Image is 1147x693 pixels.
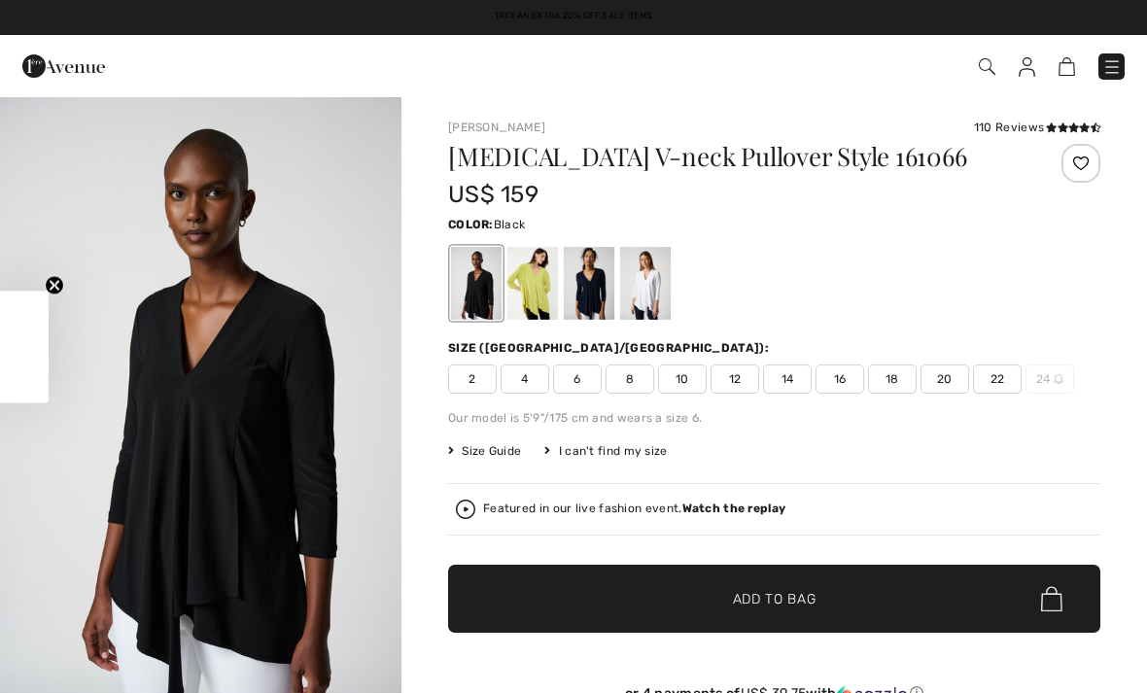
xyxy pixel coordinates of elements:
[1025,364,1074,394] span: 24
[22,55,105,74] a: 1ère Avenue
[1059,57,1075,76] img: Shopping Bag
[1054,374,1063,384] img: ring-m.svg
[711,364,759,394] span: 12
[495,11,653,20] a: Take an Extra 20% Off Sale Items
[921,364,969,394] span: 20
[483,502,785,515] div: Featured in our live fashion event.
[448,364,497,394] span: 2
[494,218,526,231] span: Black
[448,409,1100,427] div: Our model is 5'9"/175 cm and wears a size 6.
[501,364,549,394] span: 4
[448,442,521,460] span: Size Guide
[979,58,995,75] img: Search
[620,247,671,320] div: Vanilla 30
[763,364,812,394] span: 14
[1102,57,1122,77] img: Menu
[45,275,64,295] button: Close teaser
[448,144,991,169] h1: [MEDICAL_DATA] V-neck Pullover Style 161066
[682,502,786,515] strong: Watch the replay
[544,442,667,460] div: I can't find my size
[973,364,1022,394] span: 22
[868,364,917,394] span: 18
[553,364,602,394] span: 6
[448,565,1100,633] button: Add to Bag
[448,218,494,231] span: Color:
[448,121,545,134] a: [PERSON_NAME]
[448,339,773,357] div: Size ([GEOGRAPHIC_DATA]/[GEOGRAPHIC_DATA]):
[564,247,614,320] div: Midnight Blue 40
[606,364,654,394] span: 8
[1019,57,1035,77] img: My Info
[733,589,817,609] span: Add to Bag
[507,247,558,320] div: Wasabi
[1041,586,1062,611] img: Bag.svg
[448,181,539,208] span: US$ 159
[974,119,1100,136] div: 110 Reviews
[456,500,475,519] img: Watch the replay
[658,364,707,394] span: 10
[816,364,864,394] span: 16
[451,247,502,320] div: Black
[22,47,105,86] img: 1ère Avenue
